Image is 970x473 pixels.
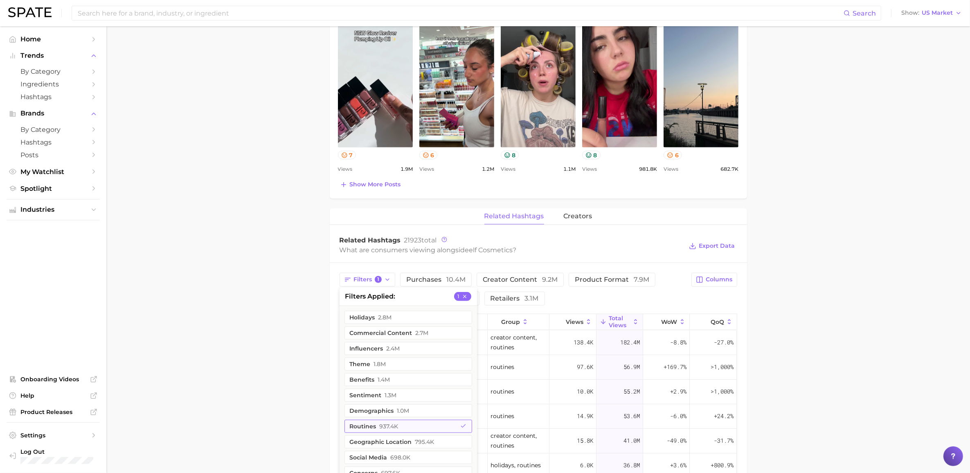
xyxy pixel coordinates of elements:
[20,376,86,383] span: Onboarding Videos
[344,420,472,433] button: routines
[525,294,539,302] span: 3.1m
[415,439,434,445] span: 795.4k
[623,436,640,446] span: 41.0m
[20,52,86,59] span: Trends
[582,151,601,159] button: 8
[670,460,686,470] span: +3.6%
[344,358,472,371] button: theme
[446,276,466,283] span: 10.4m
[374,361,386,367] span: 1.8m
[344,326,472,339] button: commercial content
[639,164,657,174] span: 981.8k
[491,411,514,421] span: routines
[901,11,919,15] span: Show
[20,392,86,399] span: Help
[575,276,649,283] span: product format
[690,314,736,330] button: QoQ
[670,337,686,347] span: -8.8%
[687,240,737,252] button: Export Data
[691,273,737,287] button: Columns
[623,362,640,372] span: 56.9m
[416,330,429,336] span: 2.7m
[7,182,100,195] a: Spotlight
[664,164,678,174] span: Views
[577,436,593,446] span: 15.8k
[344,435,472,448] button: geographic location
[563,164,576,174] span: 1.1m
[549,314,596,330] button: Views
[340,380,737,404] button: elf cosmetics#decemberroutines10.0k55.2m+2.9%>1,000%
[378,376,390,383] span: 1.4m
[7,406,100,418] a: Product Releases
[344,404,472,417] button: demographics
[564,213,592,220] span: creators
[387,345,400,352] span: 2.4m
[378,314,392,321] span: 2.8m
[491,387,514,396] span: routines
[491,295,539,302] span: retailers
[664,151,682,159] button: 6
[501,151,519,159] button: 8
[661,319,677,325] span: WoW
[7,65,100,78] a: by Category
[20,80,86,88] span: Ingredients
[699,242,735,249] span: Export Data
[20,93,86,101] span: Hashtags
[20,151,86,159] span: Posts
[483,276,558,283] span: creator content
[340,404,737,429] button: elf cosmetics#superbranddayroutines14.9k53.6m-6.0%+24.2%
[711,319,724,325] span: QoQ
[20,432,86,439] span: Settings
[20,35,86,43] span: Home
[338,151,356,159] button: 7
[344,342,472,355] button: influencers
[77,6,844,20] input: Search here for a brand, industry, or ingredient
[375,276,382,283] span: 1
[7,204,100,216] button: Industries
[491,362,514,372] span: routines
[711,387,734,395] span: >1,000%
[20,138,86,146] span: Hashtags
[667,436,686,446] span: -49.0%
[7,91,100,103] a: Hashtags
[7,33,100,45] a: Home
[340,355,737,380] button: elf cosmetics#fallroutines97.6k56.9m+169.7%>1,000%
[922,11,953,15] span: US Market
[501,164,515,174] span: Views
[20,110,86,117] span: Brands
[20,206,86,213] span: Industries
[609,315,630,328] span: Total Views
[20,408,86,416] span: Product Releases
[340,236,401,244] span: Related Hashtags
[397,407,410,414] span: 1.0m
[596,314,643,330] button: Total Views
[577,411,593,421] span: 14.9k
[7,446,100,467] a: Log out. Currently logged in with e-mail jefeinstein@elfbeauty.com.
[406,276,466,283] span: purchases
[670,411,686,421] span: -6.0%
[491,431,547,450] span: creator content, routines
[670,387,686,396] span: +2.9%
[7,107,100,120] button: Brands
[566,319,583,325] span: Views
[580,460,593,470] span: 6.0k
[7,149,100,161] a: Posts
[574,337,593,347] span: 138.4k
[664,362,686,372] span: +169.7%
[454,292,471,301] button: 1
[344,389,472,402] button: sentiment
[482,164,494,174] span: 1.2m
[380,423,398,430] span: 937.4k
[340,429,737,453] button: elf cosmetics#schoolgrwmcreator content, routines15.8k41.0m-49.0%-31.7%
[7,165,100,178] a: My Watchlist
[7,373,100,385] a: Onboarding Videos
[711,363,734,371] span: >1,000%
[404,236,437,244] span: total
[706,276,733,283] span: Columns
[385,392,397,398] span: 1.3m
[338,164,353,174] span: Views
[20,448,97,455] span: Log Out
[853,9,876,17] span: Search
[714,411,734,421] span: +24.2%
[643,314,690,330] button: WoW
